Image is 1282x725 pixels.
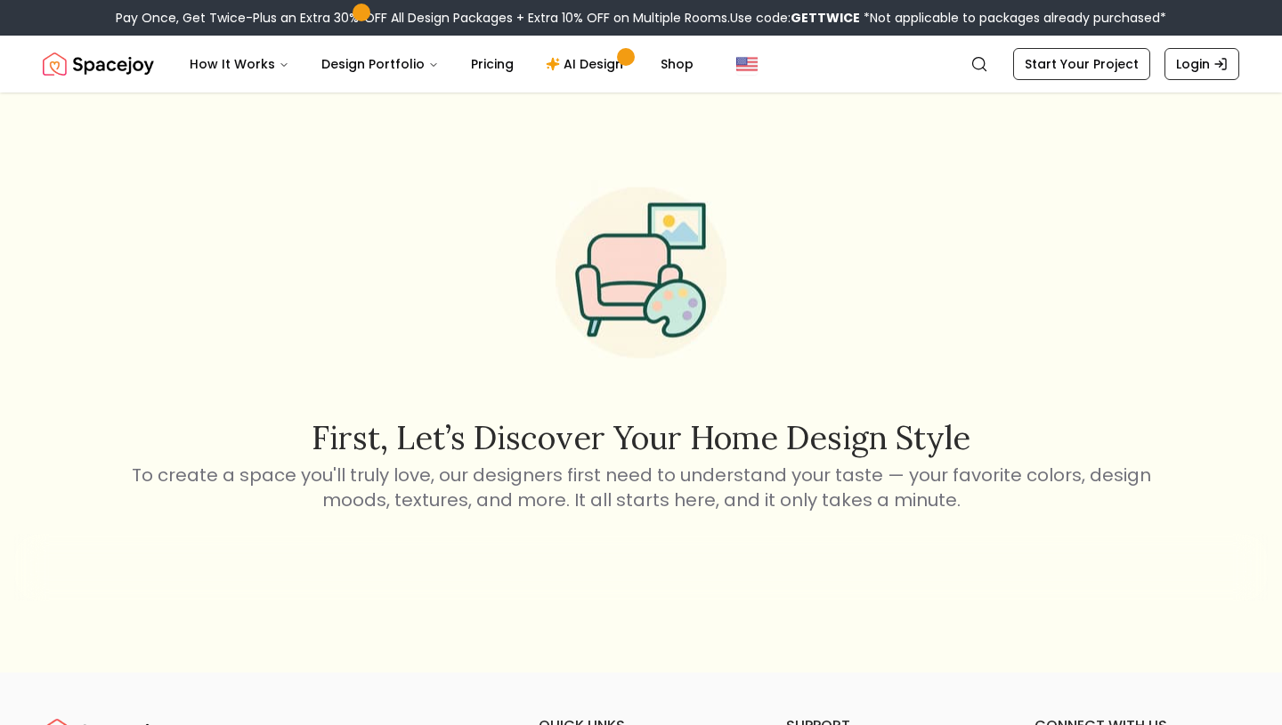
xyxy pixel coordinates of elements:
[527,158,755,386] img: Start Style Quiz Illustration
[43,46,154,82] img: Spacejoy Logo
[43,46,154,82] a: Spacejoy
[1013,48,1150,80] a: Start Your Project
[860,9,1166,27] span: *Not applicable to packages already purchased*
[791,9,860,27] b: GETTWICE
[646,46,708,82] a: Shop
[175,46,304,82] button: How It Works
[128,420,1154,455] h2: First, let’s discover your home design style
[730,9,860,27] span: Use code:
[531,46,643,82] a: AI Design
[128,463,1154,512] p: To create a space you'll truly love, our designers first need to understand your taste — your fav...
[457,46,528,82] a: Pricing
[307,46,453,82] button: Design Portfolio
[736,53,758,75] img: United States
[175,46,708,82] nav: Main
[116,9,1166,27] div: Pay Once, Get Twice-Plus an Extra 30% OFF All Design Packages + Extra 10% OFF on Multiple Rooms.
[1164,48,1239,80] a: Login
[43,36,1239,93] nav: Global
